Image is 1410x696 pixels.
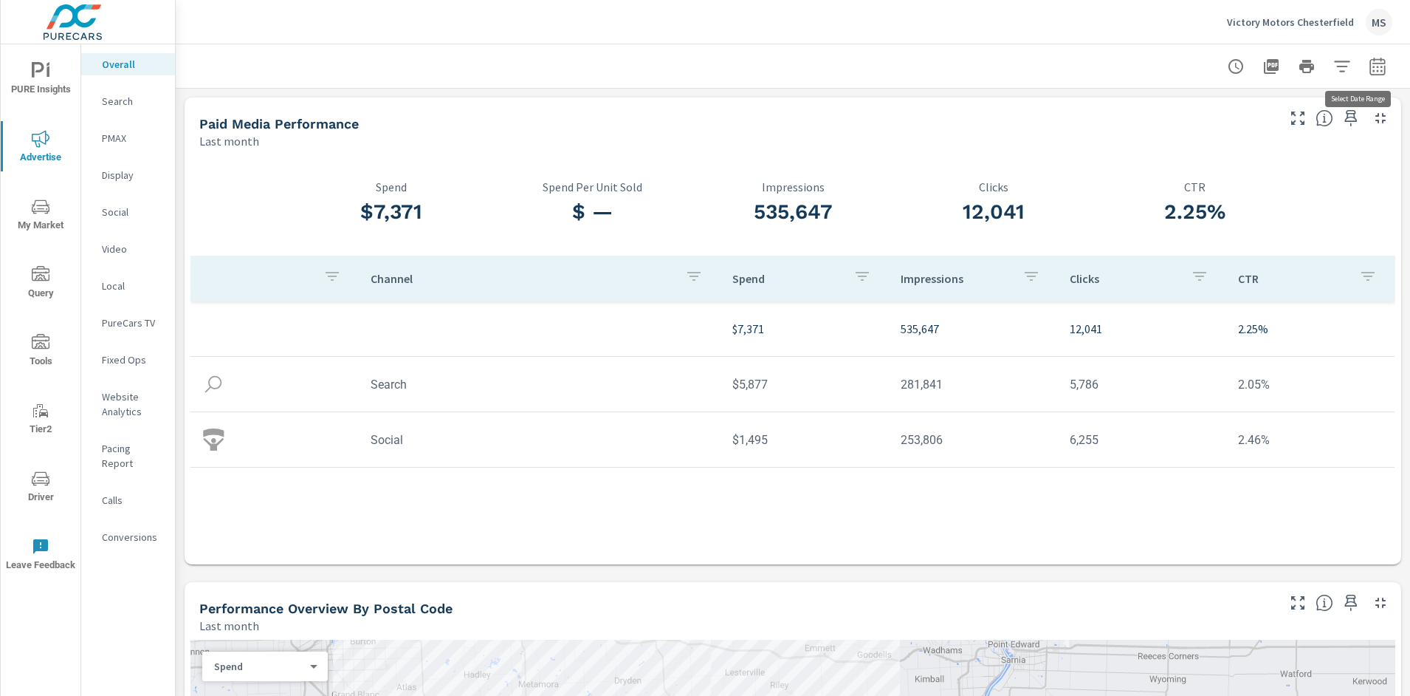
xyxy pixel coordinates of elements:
td: 281,841 [889,366,1057,403]
td: $5,877 [721,366,889,403]
p: Spend [214,660,304,673]
td: $1,495 [721,421,889,459]
td: 5,786 [1058,366,1226,403]
span: Query [5,266,76,302]
td: 253,806 [889,421,1057,459]
button: Make Fullscreen [1286,591,1310,615]
p: Local [102,279,163,293]
button: Make Fullscreen [1286,106,1310,130]
p: Clicks [893,180,1094,194]
td: 6,255 [1058,421,1226,459]
div: Video [81,238,175,260]
img: icon-social.svg [202,429,224,451]
div: Social [81,201,175,223]
p: Impressions [901,271,1010,286]
div: Calls [81,489,175,511]
div: Pacing Report [81,437,175,474]
h3: 535,647 [692,199,893,225]
p: CTR [1238,271,1347,286]
div: Local [81,275,175,297]
div: Display [81,164,175,186]
td: Search [359,366,721,403]
p: Clicks [1070,271,1179,286]
button: Minimize Widget [1369,106,1392,130]
div: PureCars TV [81,312,175,334]
span: Tier2 [5,402,76,438]
span: Understand performance metrics over the selected time range. [1316,109,1333,127]
span: Save this to your personalized report [1339,106,1363,130]
button: Minimize Widget [1369,591,1392,615]
p: Last month [199,132,259,150]
h5: Performance Overview By Postal Code [199,601,453,616]
p: Channel [371,271,673,286]
p: Victory Motors Chesterfield [1227,16,1354,29]
button: Apply Filters [1327,52,1357,81]
div: MS [1366,9,1392,35]
h3: $7,371 [291,199,492,225]
p: $7,371 [732,320,877,338]
span: Understand performance data by postal code. Individual postal codes can be selected and expanded ... [1316,594,1333,612]
p: Calls [102,493,163,508]
p: Last month [199,617,259,635]
p: 535,647 [901,320,1045,338]
td: Social [359,421,721,459]
p: Video [102,242,163,256]
div: Spend [202,660,316,674]
div: Overall [81,53,175,75]
p: CTR [1094,180,1295,194]
p: Pacing Report [102,441,163,471]
div: nav menu [1,44,80,588]
td: 2.46% [1226,421,1394,459]
p: Conversions [102,530,163,545]
span: Tools [5,334,76,370]
p: Spend [291,180,492,194]
div: Website Analytics [81,386,175,423]
h3: 2.25% [1094,199,1295,225]
button: Print Report [1292,52,1321,81]
p: Impressions [692,180,893,194]
span: PURE Insights [5,62,76,98]
img: icon-search.svg [202,373,224,395]
p: 2.25% [1238,320,1383,338]
span: Save this to your personalized report [1339,591,1363,615]
h3: $ — [492,199,692,225]
p: Display [102,168,163,182]
p: Search [102,94,163,109]
h3: 12,041 [893,199,1094,225]
p: Overall [102,57,163,72]
span: Leave Feedback [5,538,76,574]
span: Advertise [5,130,76,166]
p: Spend [732,271,842,286]
div: Conversions [81,526,175,548]
div: Search [81,90,175,112]
p: 12,041 [1070,320,1214,338]
td: 2.05% [1226,366,1394,403]
button: "Export Report to PDF" [1256,52,1286,81]
span: Driver [5,470,76,506]
p: PMAX [102,131,163,146]
h5: Paid Media Performance [199,116,359,132]
p: Fixed Ops [102,352,163,367]
span: My Market [5,198,76,234]
p: Spend Per Unit Sold [492,180,692,194]
p: Social [102,205,163,219]
div: Fixed Ops [81,349,175,371]
p: Website Analytics [102,389,163,419]
div: PMAX [81,127,175,149]
p: PureCars TV [102,315,163,330]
